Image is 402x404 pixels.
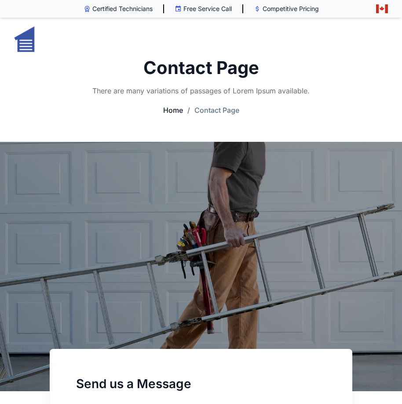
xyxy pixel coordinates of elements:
[299,32,360,49] a: Call now
[50,57,352,78] h1: Contact Page
[187,105,239,115] a: /Contact Page
[50,85,352,96] p: There are many variations of passages of Lorem Ipsum available.
[187,105,190,115] span: /
[92,4,153,13] p: Certified Technicians
[14,26,60,55] img: logo
[183,4,232,13] p: Free Service Call
[263,4,319,13] p: Competitive Pricing
[76,375,326,393] h3: Send us a Message
[324,36,349,44] span: Call now
[163,105,183,115] a: Home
